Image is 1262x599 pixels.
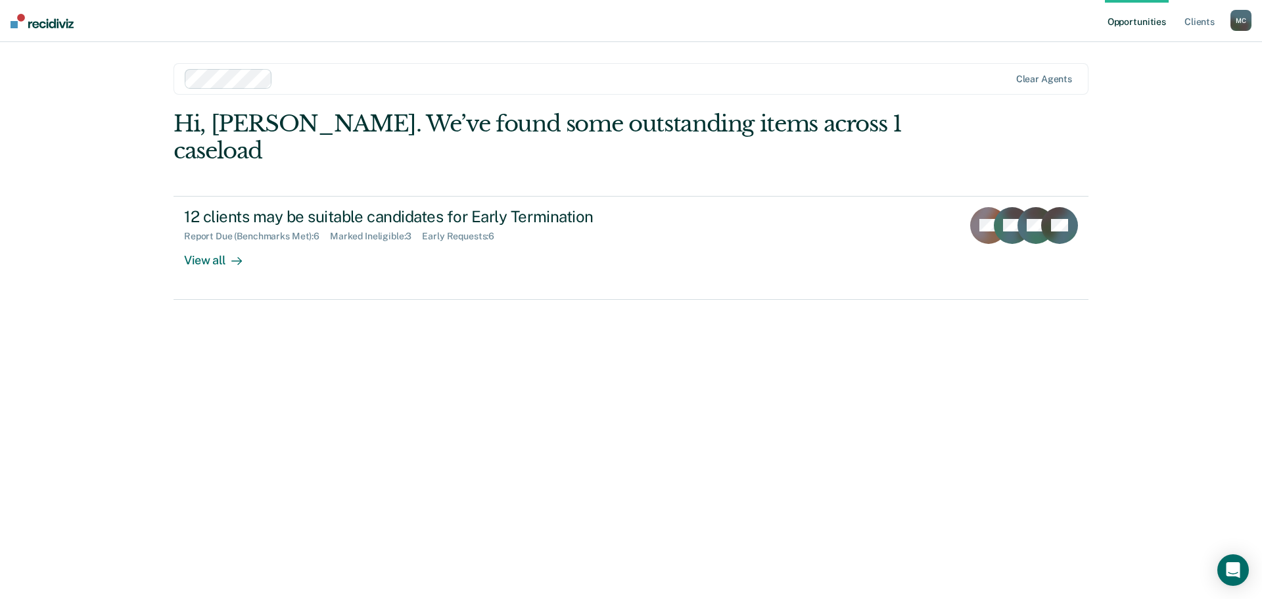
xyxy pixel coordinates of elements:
[1230,10,1251,31] button: MC
[1217,554,1249,586] div: Open Intercom Messenger
[184,231,330,242] div: Report Due (Benchmarks Met) : 6
[184,242,258,268] div: View all
[330,231,422,242] div: Marked Ineligible : 3
[422,231,505,242] div: Early Requests : 6
[1230,10,1251,31] div: M C
[11,14,74,28] img: Recidiviz
[174,110,906,164] div: Hi, [PERSON_NAME]. We’ve found some outstanding items across 1 caseload
[184,207,645,226] div: 12 clients may be suitable candidates for Early Termination
[174,196,1088,300] a: 12 clients may be suitable candidates for Early TerminationReport Due (Benchmarks Met):6Marked In...
[1016,74,1072,85] div: Clear agents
